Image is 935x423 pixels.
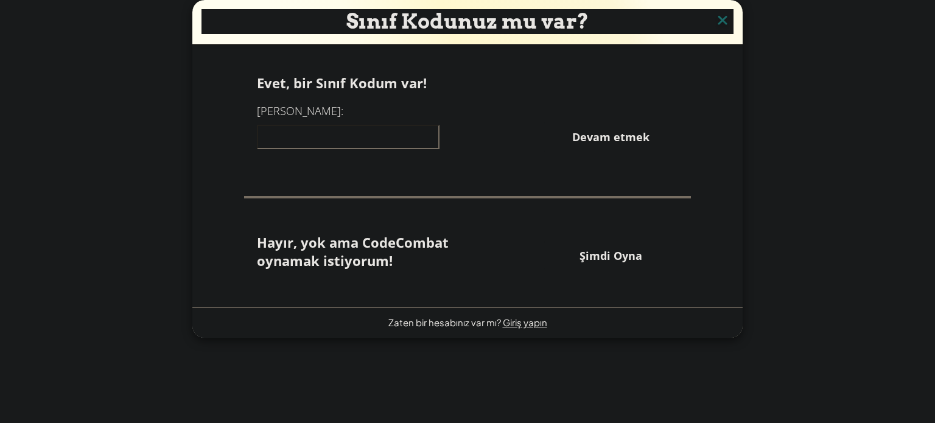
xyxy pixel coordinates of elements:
font: Devam etmek [572,130,650,144]
font: Hayır, yok ama CodeCombat oynamak istiyorum! [257,233,449,270]
button: Devam etmek [544,122,678,152]
a: Giriş yapın [503,316,547,328]
font: [PERSON_NAME]: [257,103,343,118]
font: Evet, bir Sınıf Kodum var! [257,74,427,92]
font: Zaten bir hesabınız var mı? [388,316,501,328]
font: Şimdi Oyna [580,248,642,263]
font: Sınıf Kodunuz mu var? [346,9,589,33]
img: kapatma simgesi [715,12,730,30]
button: Şimdi Oyna [544,240,678,271]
